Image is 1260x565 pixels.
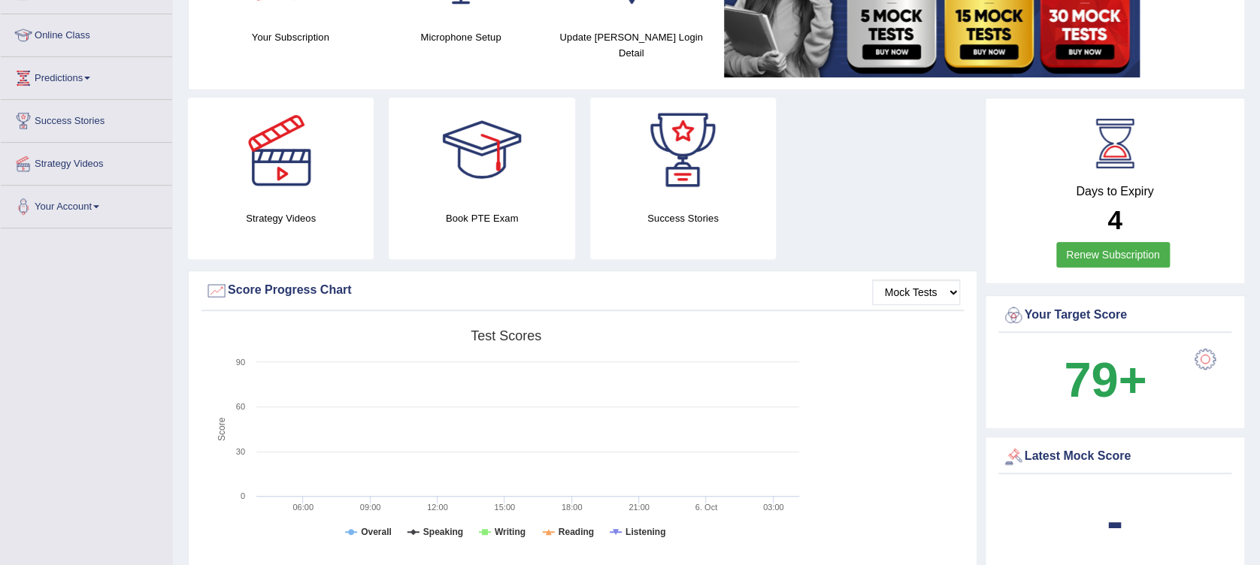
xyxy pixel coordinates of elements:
[1107,205,1122,234] b: 4
[559,527,594,537] tspan: Reading
[625,527,665,537] tspan: Listening
[205,279,960,302] div: Score Progress Chart
[292,503,313,512] text: 06:00
[1,143,172,180] a: Strategy Videos
[1107,494,1123,548] b: -
[1002,446,1228,468] div: Latest Mock Score
[360,503,381,512] text: 09:00
[471,328,541,343] tspan: Test scores
[1,186,172,223] a: Your Account
[1002,304,1228,327] div: Your Target Score
[1,57,172,95] a: Predictions
[213,29,368,45] h4: Your Subscription
[236,358,245,367] text: 90
[1,14,172,52] a: Online Class
[427,503,448,512] text: 12:00
[361,527,392,537] tspan: Overall
[188,210,374,226] h4: Strategy Videos
[763,503,784,512] text: 03:00
[236,402,245,411] text: 60
[695,503,717,512] tspan: 6. Oct
[1002,185,1228,198] h4: Days to Expiry
[383,29,539,45] h4: Microphone Setup
[1064,352,1146,407] b: 79+
[423,527,463,537] tspan: Speaking
[1,100,172,137] a: Success Stories
[628,503,650,512] text: 21:00
[241,491,245,500] text: 0
[494,503,515,512] text: 15:00
[590,210,776,226] h4: Success Stories
[562,503,583,512] text: 18:00
[495,527,526,537] tspan: Writing
[1056,242,1170,267] a: Renew Subscription
[236,447,245,456] text: 30
[217,417,227,441] tspan: Score
[553,29,709,61] h4: Update [PERSON_NAME] Login Detail
[389,210,574,226] h4: Book PTE Exam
